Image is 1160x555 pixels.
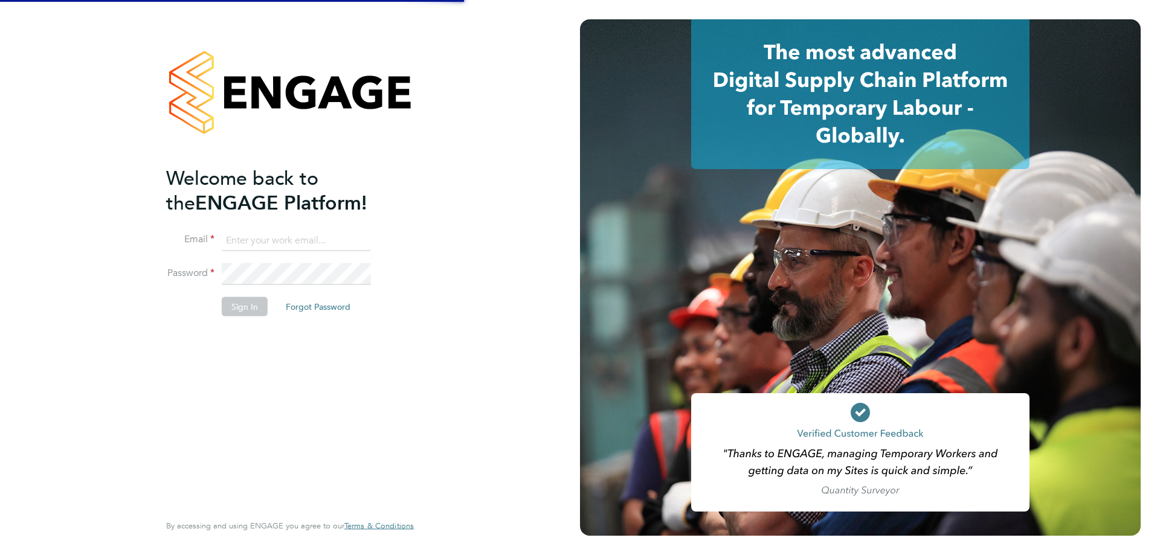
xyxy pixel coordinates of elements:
h2: ENGAGE Platform! [166,165,402,215]
button: Forgot Password [276,297,360,316]
button: Sign In [222,297,268,316]
label: Password [166,267,214,280]
a: Terms & Conditions [344,521,414,531]
span: Welcome back to the [166,166,318,214]
input: Enter your work email... [222,229,371,251]
span: By accessing and using ENGAGE you agree to our [166,521,414,531]
label: Email [166,233,214,246]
